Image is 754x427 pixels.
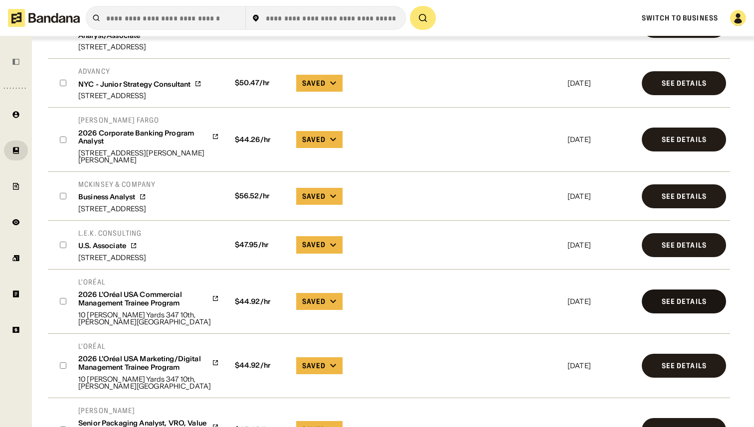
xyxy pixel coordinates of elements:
div: Advancy [78,67,201,76]
div: [PERSON_NAME] Fargo [78,116,219,125]
div: L'Oréal [78,278,219,286]
div: NYC - Junior Strategy Consultant [78,80,190,89]
a: L.E.K. ConsultingU.S. Associate[STREET_ADDRESS] [78,229,146,261]
div: [DATE] [567,242,634,249]
div: L.E.K. Consulting [78,229,146,238]
div: 2026 L'Oréal USA Marketing/Digital Management Trainee Program [78,355,208,372]
div: McKinsey & Company [78,180,156,189]
div: See Details [662,136,707,143]
div: [DATE] [567,298,634,305]
div: [STREET_ADDRESS][PERSON_NAME][PERSON_NAME] [78,149,219,163]
div: $ 44.92 /hr [231,297,289,306]
div: [DATE] [567,136,634,143]
div: See Details [662,80,707,87]
a: AdvancyNYC - Junior Strategy Consultant[STREET_ADDRESS] [78,67,201,99]
a: McKinsey & CompanyBusiness Analyst[STREET_ADDRESS] [78,180,156,212]
div: $ 50.47 /hr [231,79,289,87]
div: (2026 Bachelor's/Master's graduates) Economics Consulting Analyst/Associate [78,14,208,39]
a: Switch to Business [642,13,718,22]
a: L'Oréal2026 L'Oréal USA Marketing/Digital Management Trainee Program10 [PERSON_NAME] Yards 347 10... [78,342,219,390]
div: 10 [PERSON_NAME] Yards 347 10th, [PERSON_NAME][GEOGRAPHIC_DATA] [78,311,219,325]
div: 2026 Corporate Banking Program Analyst [78,129,208,146]
div: $ 47.95 /hr [231,241,289,249]
div: [STREET_ADDRESS] [78,205,156,212]
div: [DATE] [567,193,634,200]
div: See Details [662,242,707,249]
div: $ 56.52 /hr [231,192,289,200]
div: Saved [302,297,326,306]
div: Business Analyst [78,193,135,201]
div: [STREET_ADDRESS] [78,43,219,50]
a: [PERSON_NAME] Fargo2026 Corporate Banking Program Analyst[STREET_ADDRESS][PERSON_NAME][PERSON_NAME] [78,116,219,163]
div: Saved [302,135,326,144]
div: See Details [662,298,707,305]
div: Saved [302,240,326,249]
div: $ 44.26 /hr [231,136,289,144]
div: [STREET_ADDRESS] [78,254,146,261]
div: U.S. Associate [78,242,126,250]
div: [DATE] [567,80,634,87]
div: [PERSON_NAME] [78,406,219,415]
div: [DATE] [567,362,634,369]
div: 2026 L'Oréal USA Commercial Management Trainee Program [78,290,208,307]
div: Saved [302,192,326,201]
div: L'Oréal [78,342,219,351]
div: $ 44.92 /hr [231,361,289,370]
div: See Details [662,193,707,200]
a: L'Oréal2026 L'Oréal USA Commercial Management Trainee Program10 [PERSON_NAME] Yards 347 10th, [PE... [78,278,219,325]
img: Bandana logotype [8,9,80,27]
div: Saved [302,79,326,88]
div: See Details [662,362,707,369]
div: Saved [302,361,326,370]
div: [STREET_ADDRESS] [78,92,201,99]
a: [PERSON_NAME] River Associates(2026 Bachelor's/Master's graduates) Economics Consulting Analyst/A... [78,1,219,51]
div: 10 [PERSON_NAME] Yards 347 10th, [PERSON_NAME][GEOGRAPHIC_DATA] [78,376,219,390]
